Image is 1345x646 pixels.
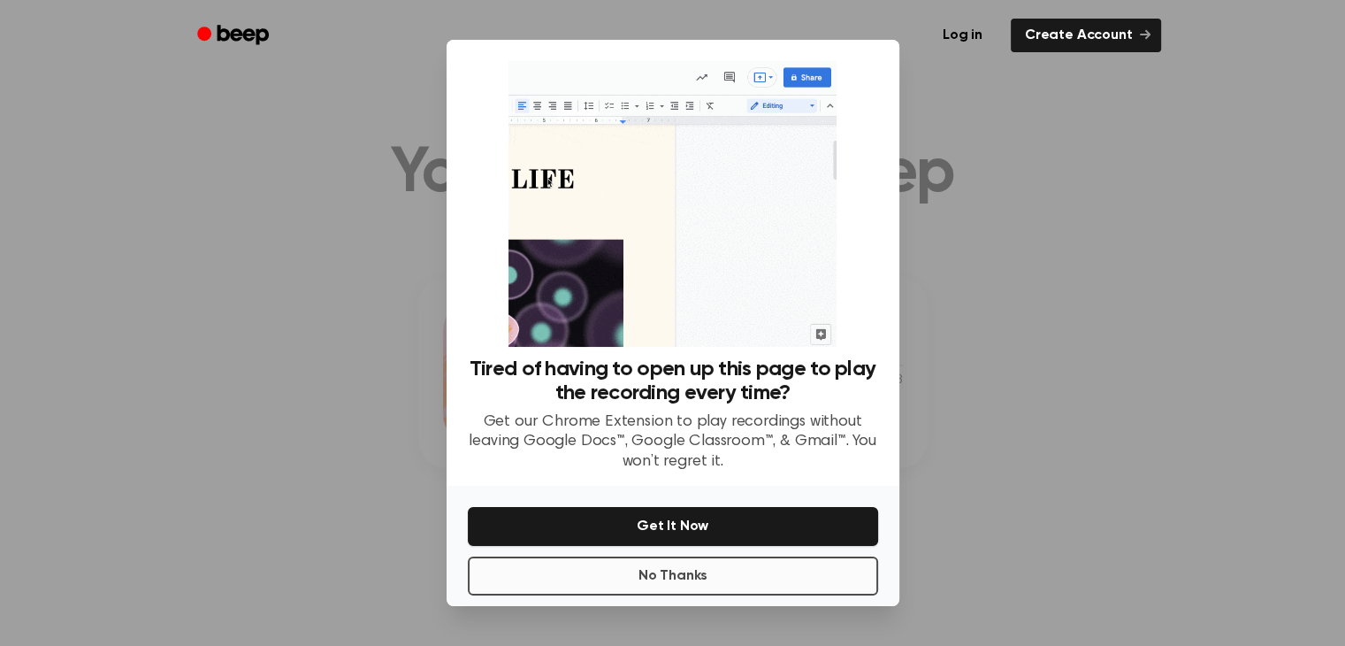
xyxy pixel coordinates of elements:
[468,507,878,546] button: Get It Now
[1011,19,1161,52] a: Create Account
[468,557,878,596] button: No Thanks
[185,19,285,53] a: Beep
[468,358,878,405] h3: Tired of having to open up this page to play the recording every time?
[468,412,878,473] p: Get our Chrome Extension to play recordings without leaving Google Docs™, Google Classroom™, & Gm...
[508,61,837,347] img: Beep extension in action
[925,15,1000,56] a: Log in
